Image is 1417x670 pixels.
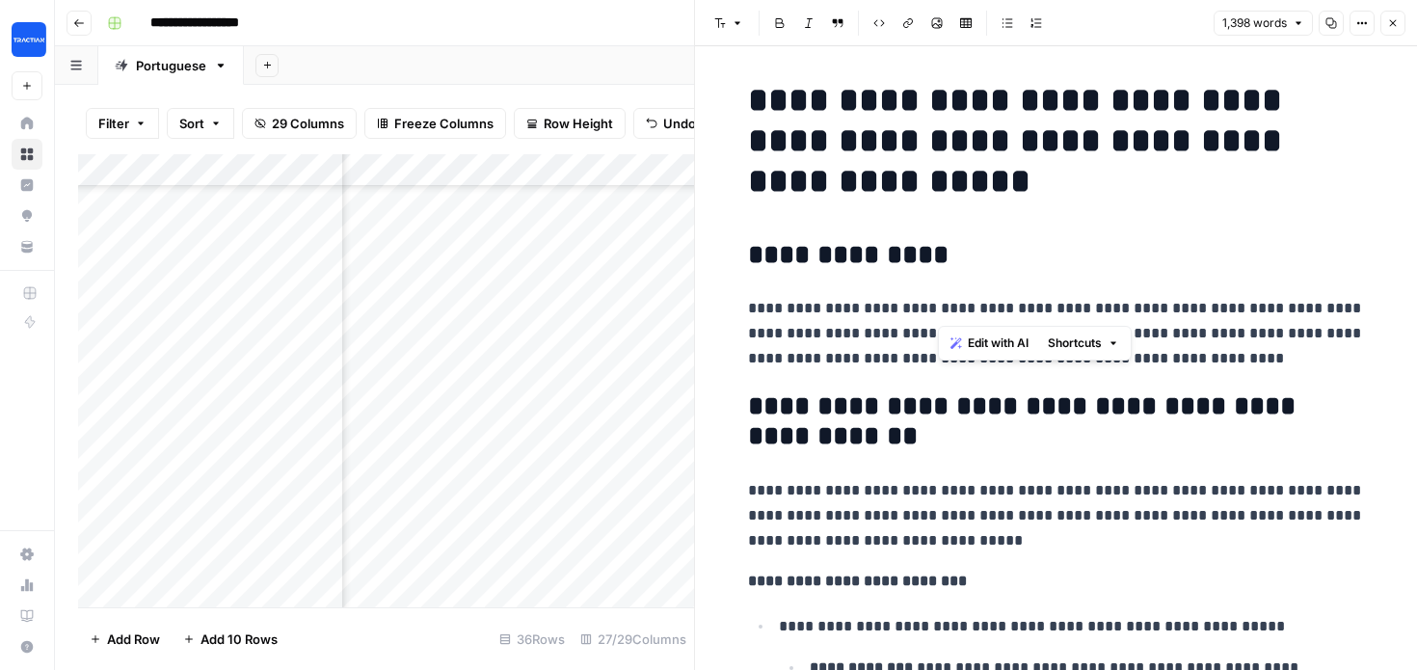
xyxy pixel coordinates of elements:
[514,108,626,139] button: Row Height
[12,22,46,57] img: Tractian Logo
[12,170,42,201] a: Insights
[394,114,494,133] span: Freeze Columns
[633,108,708,139] button: Undo
[86,108,159,139] button: Filter
[573,624,694,655] div: 27/29 Columns
[78,624,172,655] button: Add Row
[12,231,42,262] a: Your Data
[167,108,234,139] button: Sort
[98,114,129,133] span: Filter
[242,108,357,139] button: 29 Columns
[12,631,42,662] button: Help + Support
[136,56,206,75] div: Portuguese
[492,624,573,655] div: 36 Rows
[12,201,42,231] a: Opportunities
[663,114,696,133] span: Undo
[968,335,1029,352] span: Edit with AI
[12,139,42,170] a: Browse
[1214,11,1313,36] button: 1,398 words
[98,46,244,85] a: Portuguese
[12,108,42,139] a: Home
[544,114,613,133] span: Row Height
[172,624,289,655] button: Add 10 Rows
[272,114,344,133] span: 29 Columns
[12,15,42,64] button: Workspace: Tractian
[12,539,42,570] a: Settings
[943,331,1036,356] button: Edit with AI
[107,630,160,649] span: Add Row
[12,601,42,631] a: Learning Hub
[1040,331,1127,356] button: Shortcuts
[1222,14,1287,32] span: 1,398 words
[201,630,278,649] span: Add 10 Rows
[364,108,506,139] button: Freeze Columns
[12,570,42,601] a: Usage
[1048,335,1102,352] span: Shortcuts
[179,114,204,133] span: Sort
